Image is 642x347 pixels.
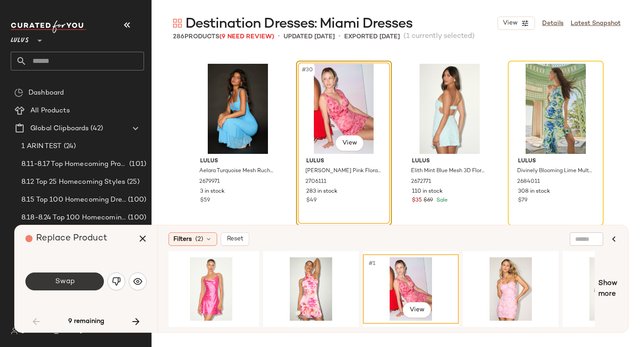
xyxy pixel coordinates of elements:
span: 2679971 [199,178,220,186]
span: Swap [54,277,74,286]
span: Sale [435,198,448,203]
a: Details [542,19,564,28]
span: (100) [126,213,146,223]
span: (42) [89,124,103,134]
div: Products [173,32,274,41]
button: Reset [221,232,249,246]
img: 13017881_2706111.jpg [299,64,389,154]
span: #1 [368,259,377,268]
img: 2664351_01_hero.jpg [266,257,356,321]
span: Elith Mint Blue Mesh 3D Floral Mini Dress [411,167,486,175]
span: View [409,306,424,314]
span: 2672771 [411,178,431,186]
span: 2684011 [517,178,540,186]
button: View [498,17,535,30]
span: 9 remaining [68,318,104,326]
span: 110 in stock [412,188,443,196]
span: Aelara Turquoise Mesh Ruched Trumpet Midi Dress [199,167,275,175]
span: #30 [301,66,315,74]
span: (100) [126,195,146,205]
span: All Products [30,106,70,116]
span: $59 [200,197,210,205]
span: Filters [173,235,192,244]
span: Lulus [11,30,29,46]
span: Destination Dresses: Miami Dresses [185,15,412,33]
span: • [338,31,341,42]
span: 3 in stock [200,188,225,196]
span: (101) [128,159,146,169]
img: svg%3e [11,327,18,335]
span: Lulus [412,157,487,165]
span: 8.18-8.24 Top 100 Homecoming Dresses [21,213,126,223]
img: 12794281_2684011.jpg [511,64,601,154]
span: 8.15 Top 100 Homecoming Dresses [21,195,126,205]
button: View [403,302,431,318]
span: Lulus [200,157,276,165]
img: svg%3e [112,277,121,286]
p: Exported [DATE] [344,32,400,41]
span: 8.11-8.17 Top Homecoming Product [21,159,128,169]
img: 13017881_2706111.jpg [366,257,456,321]
button: View [335,135,364,151]
span: (24) [62,141,76,152]
span: Global Clipboards [30,124,89,134]
span: Lulus [518,157,593,165]
img: svg%3e [133,277,142,286]
img: 2679971_01_hero_2025-07-02.jpg [193,64,283,154]
span: 286 [173,33,185,40]
img: 2672771_04_back_2025-06-05.jpg [405,64,494,154]
img: svg%3e [14,88,23,97]
p: updated [DATE] [284,32,335,41]
span: Dashboard [29,88,64,98]
img: cfy_white_logo.C9jOOHJF.svg [11,21,86,33]
span: [PERSON_NAME] Pink Floral Mesh Ruched Mini Dress [305,167,381,175]
img: 2722851_01_hero_2025-09-04.jpg [466,257,556,321]
span: $69 [424,197,433,205]
span: View [342,140,357,147]
span: Show more [598,278,617,300]
span: 2706111 [305,178,326,186]
span: Reset [226,235,243,243]
span: 8.12 Top 25 Homecoming Styles [21,177,125,187]
span: Replace Product [36,234,107,243]
span: (9 Need Review) [219,33,274,40]
span: $79 [518,197,527,205]
span: 1 ARIN TEST [21,141,62,152]
span: Divinely Blooming Lime Multi Floral One-Shoulder Midi Dress [517,167,593,175]
img: svg%3e [173,19,182,28]
a: Latest Snapshot [571,19,621,28]
span: View [502,20,518,27]
span: (2) [195,235,203,244]
button: Swap [25,273,104,290]
span: (1 currently selected) [403,31,475,42]
span: $35 [412,197,422,205]
span: • [278,31,280,42]
span: (25) [125,177,140,187]
span: 308 in stock [518,188,550,196]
